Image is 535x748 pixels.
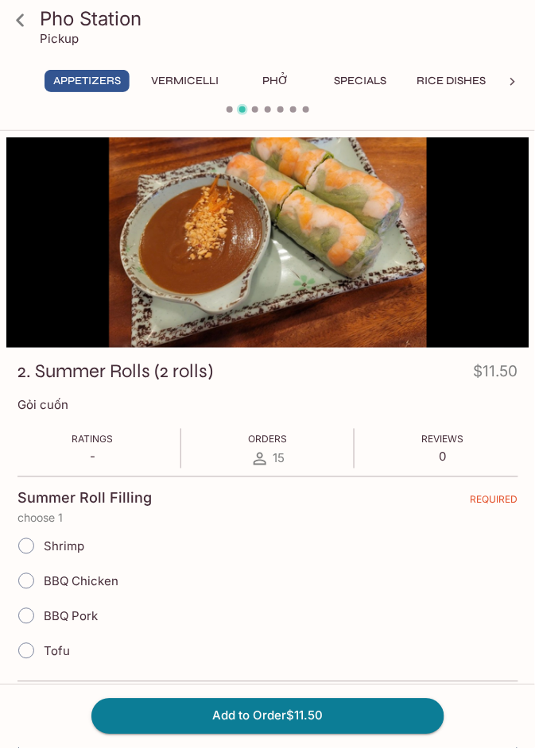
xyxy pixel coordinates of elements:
h4: $11.50 [474,359,518,390]
button: Rice Dishes [409,70,495,92]
button: Vermicelli [142,70,227,92]
p: - [72,449,113,465]
h3: Pho Station [40,6,522,31]
p: Pickup [40,31,79,46]
button: Specials [324,70,396,92]
p: choose 1 [17,512,518,525]
span: Tofu [44,644,70,659]
h4: Summer Roll Filling [17,490,152,507]
button: Appetizers [45,70,130,92]
span: Ratings [72,434,113,445]
p: 0 [422,449,464,465]
span: REQUIRED [471,494,518,512]
button: Add to Order$11.50 [91,699,444,734]
h3: 2. Summer Rolls (2 rolls) [17,359,213,384]
span: Shrimp [44,539,84,554]
p: Gỏi cuốn [17,398,518,413]
div: 2. Summer Rolls (2 rolls) [6,137,529,348]
button: Phở [240,70,312,92]
span: BBQ Chicken [44,574,118,589]
span: BBQ Pork [44,609,98,624]
span: Reviews [422,434,464,445]
span: 15 [273,451,285,466]
span: Orders [248,434,287,445]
